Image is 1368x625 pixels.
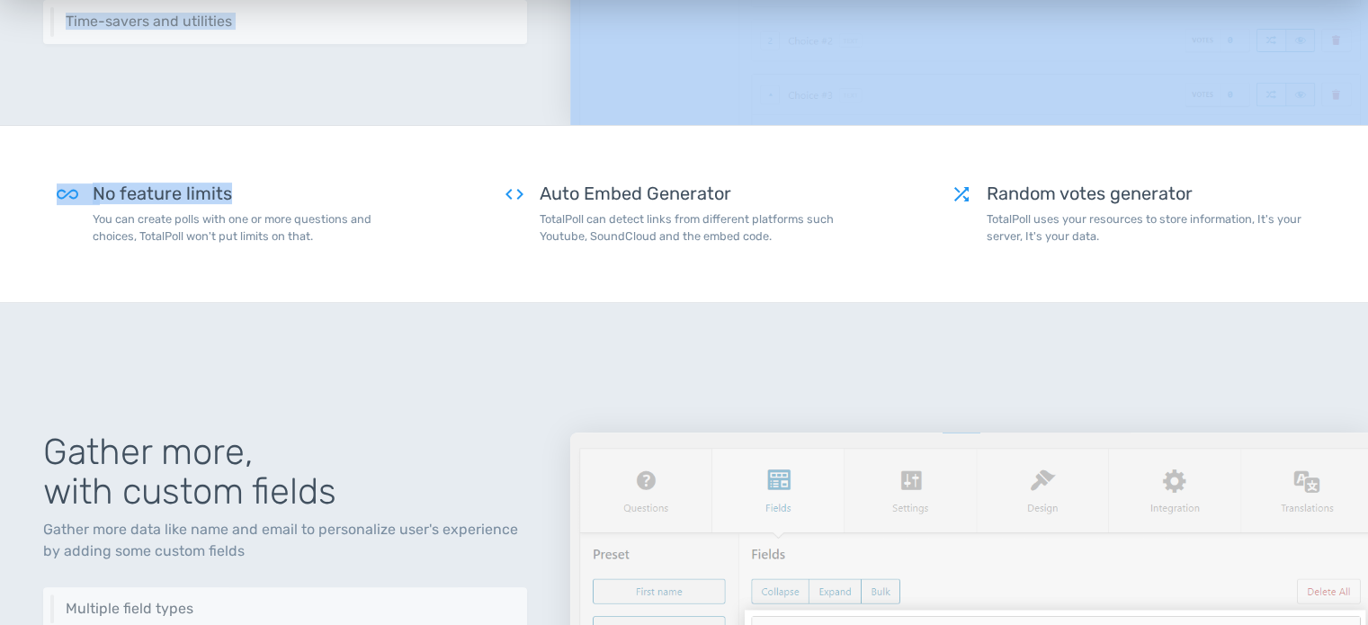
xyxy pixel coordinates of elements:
p: Gather more data like name and email to personalize user's experience by adding some custom fields [43,519,527,562]
h5: No feature limits [93,183,417,203]
h5: Random votes generator [987,183,1311,203]
h6: Multiple field types [66,601,514,617]
h6: Time-savers and utilities [66,13,514,30]
span: shuffle [951,183,972,245]
p: Shuffle choices, insert random votes and more utilities that save you more time and effort. [66,30,514,31]
h5: Auto Embed Generator [540,183,864,203]
p: TotalPoll uses your resources to store information, It's your server, It's your data. [987,210,1311,245]
h1: Gather more, with custom fields [43,433,527,512]
span: code [504,183,525,245]
p: 5 different types of fields that allow you to gather different shapes of data. [66,616,514,617]
p: TotalPoll can detect links from different platforms such Youtube, SoundCloud and the embed code. [540,210,864,245]
span: all_inclusive [57,183,78,245]
p: You can create polls with one or more questions and choices, TotalPoll won't put limits on that. [93,210,417,245]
